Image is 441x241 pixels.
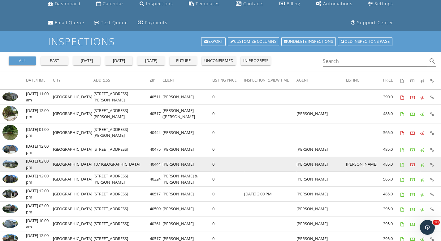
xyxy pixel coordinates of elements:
[296,216,346,231] td: [PERSON_NAME]
[150,105,162,123] td: 40517
[296,187,346,202] td: [PERSON_NAME]
[26,216,53,231] td: [DATE] 10:00 am
[26,187,53,202] td: [DATE] 12:00 pm
[53,78,61,83] span: City
[53,90,93,105] td: [GEOGRAPHIC_DATA]
[162,105,213,123] td: [PERSON_NAME] ([PERSON_NAME]
[162,90,213,105] td: [PERSON_NAME]
[26,202,53,216] td: [DATE] 03:00 pm
[383,105,400,123] td: 485.0
[2,125,18,140] img: streetview
[2,190,18,198] img: 9490183%2Fcover_photos%2F3Uuc4b2Z6P29SCG7ZmHf%2Fsmall.jpg
[26,142,53,157] td: [DATE] 12:00 pm
[150,172,162,187] td: 40324
[212,172,244,187] td: 0
[296,172,346,187] td: [PERSON_NAME]
[383,142,400,157] td: 485.0
[162,72,213,89] th: Client: Not sorted.
[170,56,197,65] button: future
[93,123,150,142] td: [STREET_ADDRESS][PERSON_NAME]
[383,123,400,142] td: 565.0
[48,36,393,47] h1: Inspections
[244,187,296,202] td: [DATE] 3:00 PM
[212,157,244,172] td: 0
[11,58,33,64] div: all
[281,37,336,46] a: Undelete inspections
[53,72,93,89] th: City: Not sorted.
[103,1,124,7] div: Calendar
[93,105,150,123] td: [STREET_ADDRESS][PERSON_NAME]
[9,56,36,65] button: all
[383,187,400,202] td: 485.0
[93,216,150,231] td: [STREET_ADDRESS])
[212,142,244,157] td: 0
[201,37,226,46] a: Export
[150,216,162,231] td: 40361
[150,202,162,216] td: 40509
[244,78,289,83] span: Inspection Review Time
[204,58,233,64] div: unconfirmed
[346,157,383,172] td: [PERSON_NAME]
[241,56,271,65] button: in progress
[150,78,155,83] span: Zip
[243,58,268,64] div: in progress
[162,123,213,142] td: [PERSON_NAME]
[76,58,98,64] div: [DATE]
[145,20,167,25] div: Payments
[93,202,150,216] td: [STREET_ADDRESS]
[323,56,428,66] input: Search
[296,72,346,89] th: Agent: Not sorted.
[212,78,237,83] span: Listing price
[296,142,346,157] td: [PERSON_NAME]
[137,56,165,65] button: [DATE]
[26,78,45,83] span: Date/Time
[26,72,53,89] th: Date/Time: Not sorted.
[2,92,18,101] img: 9548688%2Freports%2F9434f1ab-9fa8-401e-a05a-7825ca194752%2Fcover_photos%2FVopqUm73mBKtadh8nRWl%2F...
[53,123,93,142] td: [GEOGRAPHIC_DATA]
[202,56,236,65] button: unconfirmed
[26,172,53,187] td: [DATE] 12:00 pm
[108,58,130,64] div: [DATE]
[150,142,162,157] td: 40475
[429,57,436,65] i: search
[55,1,80,7] div: Dashboard
[383,172,400,187] td: 565.0
[2,175,18,183] img: 9488079%2Fcover_photos%2FUAQ9iXtuAqdAyS8rdb6D%2Fsmall.jpg
[150,123,162,142] td: 40444
[346,72,383,89] th: Listing: Not sorted.
[162,172,213,187] td: [PERSON_NAME] & [PERSON_NAME]
[26,157,53,172] td: [DATE] 02:00 pm
[383,78,393,83] span: Price
[296,78,309,83] span: Agent
[357,20,393,25] div: Support Center
[433,220,440,225] span: 10
[93,157,150,172] td: 107 [GEOGRAPHIC_DATA]
[2,204,18,213] img: 9475901%2Fcover_photos%2FOBEc3Ux01psK9ahojkPz%2Fsmall.jpg
[2,145,18,154] img: 9514532%2Freports%2Fc41120b2-ef62-4d88-9b83-dc796ff9b671%2Fcover_photos%2FJdxE2rN5ocLOJpQ2FUTu%2F...
[150,187,162,202] td: 40517
[383,216,400,231] td: 395.0
[93,187,150,202] td: [STREET_ADDRESS]
[150,72,162,89] th: Zip: Not sorted.
[53,172,93,187] td: [GEOGRAPHIC_DATA]
[172,58,194,64] div: future
[410,72,420,89] th: Paid: Not sorted.
[243,1,264,7] div: Contacts
[212,123,244,142] td: 0
[55,20,84,25] div: Email Queue
[146,1,173,7] div: Inspections
[383,72,400,89] th: Price: Not sorted.
[53,202,93,216] td: [GEOGRAPHIC_DATA]
[26,90,53,105] td: [DATE] 11:00 am
[212,90,244,105] td: 0
[296,105,346,123] td: [PERSON_NAME]
[53,105,93,123] td: [GEOGRAPHIC_DATA]
[383,157,400,172] td: 485.0
[383,90,400,105] td: 390.0
[212,105,244,123] td: 0
[101,20,128,25] div: Text Queue
[212,202,244,216] td: 0
[26,105,53,123] td: [DATE] 12:00 pm
[374,1,393,7] div: Settings
[162,216,213,231] td: [PERSON_NAME]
